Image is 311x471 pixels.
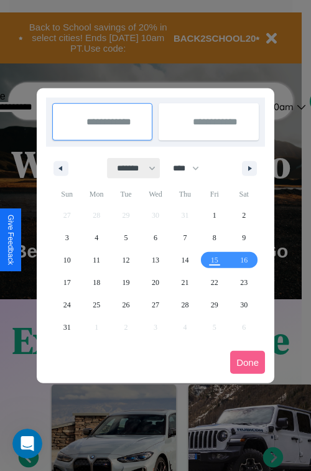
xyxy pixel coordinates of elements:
[111,226,141,249] button: 5
[200,294,229,316] button: 29
[65,226,69,249] span: 3
[124,226,128,249] span: 5
[123,271,130,294] span: 19
[52,184,81,204] span: Sun
[152,271,159,294] span: 20
[6,215,15,265] div: Give Feedback
[81,294,111,316] button: 25
[240,249,248,271] span: 16
[183,226,187,249] span: 7
[154,226,157,249] span: 6
[213,226,216,249] span: 8
[181,294,188,316] span: 28
[211,271,218,294] span: 22
[95,226,98,249] span: 4
[211,294,218,316] span: 29
[230,294,259,316] button: 30
[242,226,246,249] span: 9
[200,184,229,204] span: Fri
[123,249,130,271] span: 12
[230,351,265,374] button: Done
[52,271,81,294] button: 17
[12,429,42,459] iframe: Intercom live chat
[200,271,229,294] button: 22
[230,249,259,271] button: 16
[63,249,71,271] span: 10
[52,249,81,271] button: 10
[170,294,200,316] button: 28
[141,226,170,249] button: 6
[52,316,81,338] button: 31
[170,271,200,294] button: 21
[63,294,71,316] span: 24
[240,271,248,294] span: 23
[63,271,71,294] span: 17
[111,249,141,271] button: 12
[141,249,170,271] button: 13
[123,294,130,316] span: 26
[52,294,81,316] button: 24
[170,226,200,249] button: 7
[81,226,111,249] button: 4
[181,249,188,271] span: 14
[213,204,216,226] span: 1
[170,249,200,271] button: 14
[240,294,248,316] span: 30
[200,249,229,271] button: 15
[211,249,218,271] span: 15
[200,204,229,226] button: 1
[93,249,100,271] span: 11
[111,294,141,316] button: 26
[170,184,200,204] span: Thu
[230,204,259,226] button: 2
[81,271,111,294] button: 18
[93,271,100,294] span: 18
[141,294,170,316] button: 27
[152,294,159,316] span: 27
[230,184,259,204] span: Sat
[52,226,81,249] button: 3
[230,226,259,249] button: 9
[200,226,229,249] button: 8
[111,184,141,204] span: Tue
[111,271,141,294] button: 19
[93,294,100,316] span: 25
[141,184,170,204] span: Wed
[63,316,71,338] span: 31
[152,249,159,271] span: 13
[242,204,246,226] span: 2
[81,249,111,271] button: 11
[81,184,111,204] span: Mon
[141,271,170,294] button: 20
[181,271,188,294] span: 21
[230,271,259,294] button: 23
